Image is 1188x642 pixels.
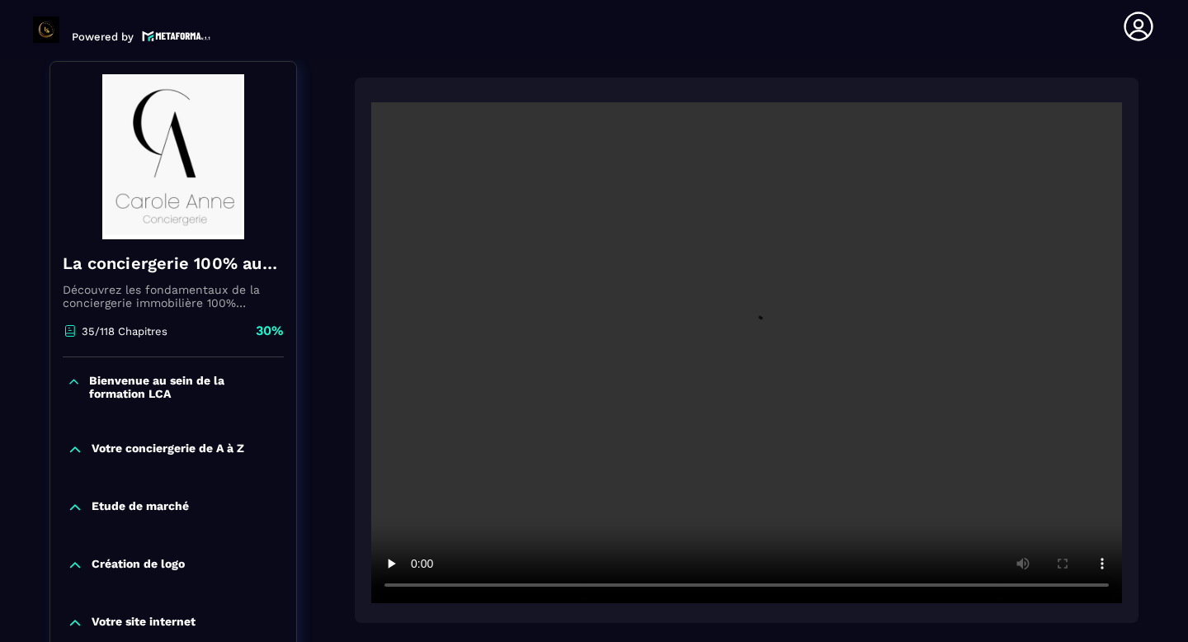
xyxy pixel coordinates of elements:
p: Création de logo [92,557,185,574]
img: banner [63,74,284,239]
p: 30% [256,322,284,340]
p: 35/118 Chapitres [82,325,167,338]
h4: La conciergerie 100% automatisée [63,252,284,275]
p: Powered by [72,31,134,43]
p: Bienvenue au sein de la formation LCA [89,374,280,400]
img: logo-branding [33,17,59,43]
p: Découvrez les fondamentaux de la conciergerie immobilière 100% automatisée. Cette formation est c... [63,283,284,309]
p: Etude de marché [92,499,189,516]
img: logo [142,29,211,43]
p: Votre site internet [92,615,196,631]
p: Votre conciergerie de A à Z [92,441,244,458]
